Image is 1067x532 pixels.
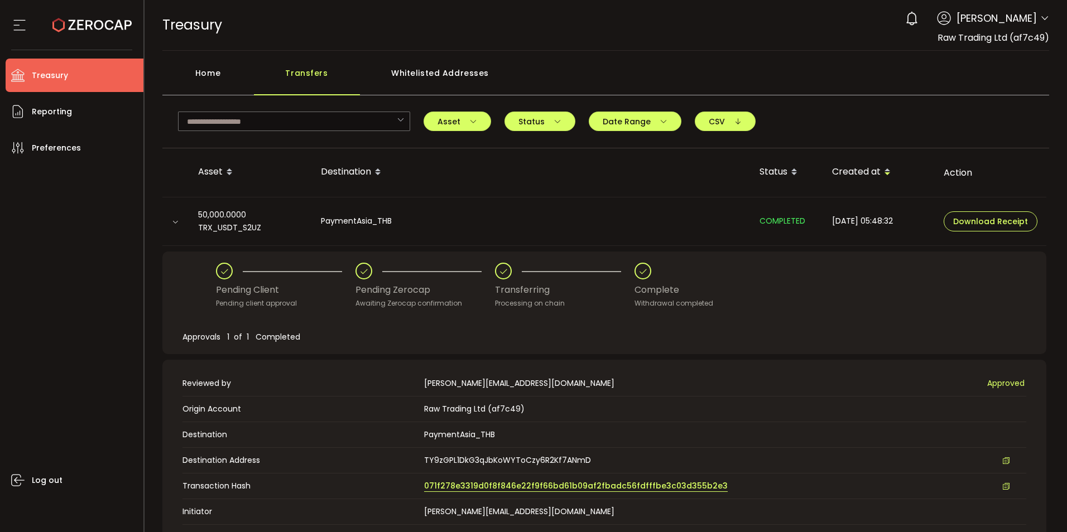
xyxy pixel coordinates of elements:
div: Complete [635,279,713,301]
div: Destination [312,163,751,182]
span: Treasury [162,15,222,35]
span: PaymentAsia_THB [424,429,495,440]
span: Origin Account [182,403,419,415]
span: [PERSON_NAME][EMAIL_ADDRESS][DOMAIN_NAME] [424,378,614,389]
span: Transaction Hash [182,480,419,492]
span: Reviewed by [182,378,419,389]
span: Reporting [32,104,72,120]
span: Destination Address [182,454,419,466]
div: Withdrawal completed [635,298,713,309]
span: Download Receipt [953,217,1028,225]
span: Asset [438,118,477,125]
span: COMPLETED [760,215,805,226]
div: Status [751,163,823,182]
span: Status [518,118,561,125]
span: Date Range [603,118,667,125]
div: Pending Zerocap [355,279,495,301]
span: 071f278e3319d0f8f846e22f9f66bd61b09af2fbadc56fdfffbe3c03d355b2e3 [424,480,728,492]
div: 50,000.0000 TRX_USDT_S2UZ [189,209,312,234]
span: Raw Trading Ltd (af7c49) [424,403,525,414]
span: Raw Trading Ltd (af7c49) [938,31,1049,44]
span: Approvals 1 of 1 Completed [182,331,300,342]
div: Created at [823,163,935,182]
span: [PERSON_NAME] [957,11,1037,26]
div: Processing on chain [495,298,635,309]
span: Treasury [32,67,68,84]
div: Whitelisted Addresses [360,62,521,95]
div: Asset [189,163,312,182]
span: Initiator [182,506,419,518]
button: Date Range [589,112,681,131]
button: Asset [424,112,491,131]
div: [DATE] 05:48:32 [823,215,935,228]
span: Approved [987,378,1025,389]
div: Transferring [495,279,635,301]
div: Home [162,62,254,95]
span: Preferences [32,140,81,156]
span: Destination [182,429,419,441]
span: [PERSON_NAME][EMAIL_ADDRESS][DOMAIN_NAME] [424,506,614,517]
span: Log out [32,472,63,489]
button: Download Receipt [944,211,1037,231]
button: Status [504,112,575,131]
div: Pending Client [216,279,355,301]
div: Action [935,166,1046,179]
div: PaymentAsia_THB [312,215,751,228]
span: TY9zGPL1DkG3qJbKoWYToCzy6R2Kf7ANmD [424,454,591,466]
iframe: Chat Widget [1011,478,1067,532]
span: CSV [709,118,742,125]
div: Pending client approval [216,298,355,309]
div: Awaiting Zerocap confirmation [355,298,495,309]
button: CSV [695,112,756,131]
div: Transfers [254,62,360,95]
